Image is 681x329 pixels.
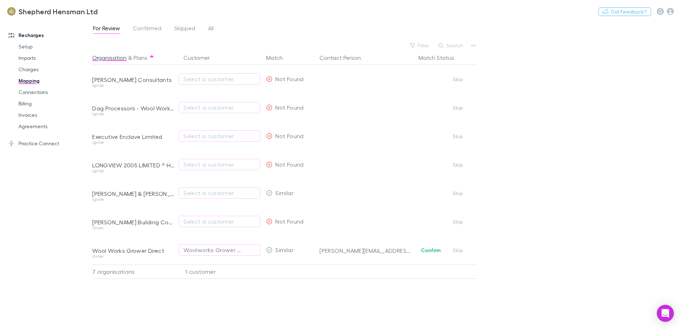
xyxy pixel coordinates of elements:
div: 1 customer [178,265,263,279]
button: Skip [447,132,469,141]
div: [PERSON_NAME] Building Construction Concrete HB Limited [92,219,175,226]
img: Shepherd Hensman Ltd's Logo [7,7,16,16]
button: Search [435,41,467,50]
span: Skipped [174,25,195,34]
h3: Shepherd Hensman Ltd [19,7,98,16]
div: Grow [92,226,175,230]
a: Charges [11,64,96,75]
div: Select a customer [183,75,256,83]
div: [PERSON_NAME][EMAIL_ADDRESS][PERSON_NAME][DOMAIN_NAME] [319,247,413,254]
button: Select a customer [179,159,260,170]
span: Not Found [275,104,303,111]
div: Ignite [92,112,175,116]
button: Plans [134,51,147,65]
button: Skip [447,246,469,255]
button: Match Status [419,51,463,65]
button: Got Feedback? [598,7,651,16]
span: Not Found [275,75,303,82]
button: Woolworks Grower Direct Ltd [179,244,260,256]
button: Contact Person [319,51,369,65]
div: Executive Enclave Limited [92,133,175,140]
div: Select a customer [183,103,256,112]
a: Recharges [1,30,96,41]
div: [PERSON_NAME] Consultants [92,76,175,83]
a: Billing [11,98,96,109]
button: Skip [447,104,469,112]
span: For Review [93,25,120,34]
button: Filter [406,41,433,50]
button: Skip [447,161,469,169]
div: & [92,51,175,65]
div: Ignite [92,197,175,202]
button: Select a customer [179,73,260,85]
button: Confirm [416,246,445,255]
div: Wool Works Grower Direct [92,247,175,254]
button: Skip [447,189,469,198]
button: Select a customer [179,187,260,199]
a: Mapping [11,75,96,87]
div: [PERSON_NAME] & [PERSON_NAME] Family Trust [92,190,175,197]
div: Select a customer [183,217,256,226]
span: Similar [275,246,293,253]
div: Ignite [92,140,175,145]
div: Grow [92,254,175,258]
div: Select a customer [183,189,256,197]
a: Connections [11,87,96,98]
div: Open Intercom Messenger [657,305,674,322]
div: 7 organisations [92,265,178,279]
button: Select a customer [179,102,260,113]
div: Select a customer [183,132,256,140]
div: Dag Processors - Wool Works Grower Direct [92,105,175,112]
button: Match [266,51,291,65]
a: Invoices [11,109,96,121]
span: Not Found [275,218,303,225]
a: Setup [11,41,96,52]
a: Shepherd Hensman Ltd [3,3,102,20]
a: Imports [11,52,96,64]
div: Ignite [92,169,175,173]
button: Skip [447,75,469,84]
div: Woolworks Grower Direct Ltd [183,246,241,254]
span: Confirmed [133,25,161,34]
span: All [208,25,214,34]
div: Select a customer [183,160,256,169]
span: Similar [275,189,293,196]
span: Not Found [275,161,303,168]
div: LONGVIEW 2005 LIMITED ^ HBY [92,162,175,169]
button: Organisation [92,51,126,65]
button: Select a customer [179,130,260,142]
button: Customer [183,51,218,65]
a: Practice Connect [1,138,96,149]
span: Not Found [275,132,303,139]
button: Select a customer [179,216,260,227]
button: Skip [447,218,469,226]
div: Ignite [92,83,175,88]
a: Agreements [11,121,96,132]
